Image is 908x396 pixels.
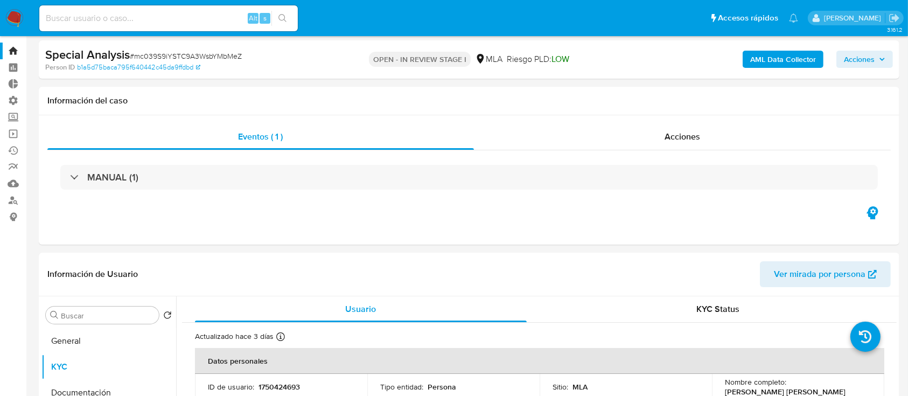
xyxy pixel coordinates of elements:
span: Accesos rápidos [718,12,778,24]
button: search-icon [271,11,294,26]
div: MLA [475,53,502,65]
button: Buscar [50,311,59,319]
a: Notificaciones [789,13,798,23]
div: MANUAL (1) [60,165,878,190]
span: Acciones [665,130,700,143]
span: # mc039S9iYSTC9A3WsbYMbMeZ [130,51,242,61]
p: Nombre completo : [725,377,786,387]
b: AML Data Collector [750,51,816,68]
span: Eventos ( 1 ) [238,130,283,143]
button: Ver mirada por persona [760,261,891,287]
p: OPEN - IN REVIEW STAGE I [369,52,471,67]
h1: Información del caso [47,95,891,106]
p: Tipo entidad : [380,382,423,392]
span: 3.161.2 [887,25,903,34]
a: Salir [889,12,900,24]
p: ezequiel.castrillon@mercadolibre.com [824,13,885,23]
b: Person ID [45,62,75,72]
h3: MANUAL (1) [87,171,138,183]
span: Ver mirada por persona [774,261,865,287]
h1: Información de Usuario [47,269,138,280]
th: Datos personales [195,348,884,374]
span: LOW [551,53,569,65]
button: KYC [41,354,176,380]
p: MLA [572,382,588,392]
span: Riesgo PLD: [507,53,569,65]
span: KYC Status [696,303,739,315]
p: ID de usuario : [208,382,254,392]
span: Acciones [844,51,875,68]
p: Persona [428,382,456,392]
span: Usuario [345,303,376,315]
p: Actualizado hace 3 días [195,331,274,342]
button: Volver al orden por defecto [163,311,172,323]
p: 1750424693 [259,382,300,392]
span: Alt [249,13,257,23]
input: Buscar usuario o caso... [39,11,298,25]
button: Acciones [836,51,893,68]
button: AML Data Collector [743,51,823,68]
button: General [41,328,176,354]
b: Special Analysis [45,46,130,63]
input: Buscar [61,311,155,321]
p: Sitio : [553,382,568,392]
span: s [263,13,267,23]
a: b1a5d75baca795f640442c45da9ffdbd [77,62,200,72]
